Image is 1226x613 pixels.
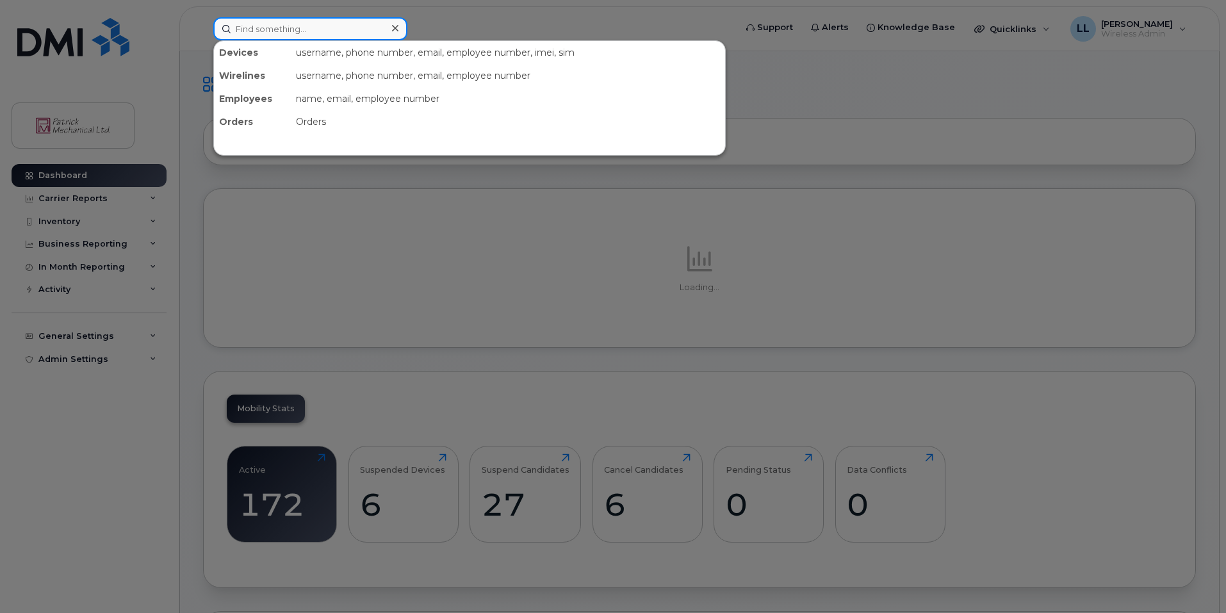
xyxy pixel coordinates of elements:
div: Employees [214,87,291,110]
div: Orders [291,110,725,133]
div: name, email, employee number [291,87,725,110]
div: Devices [214,41,291,64]
div: username, phone number, email, employee number [291,64,725,87]
div: Wirelines [214,64,291,87]
div: username, phone number, email, employee number, imei, sim [291,41,725,64]
div: Orders [214,110,291,133]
